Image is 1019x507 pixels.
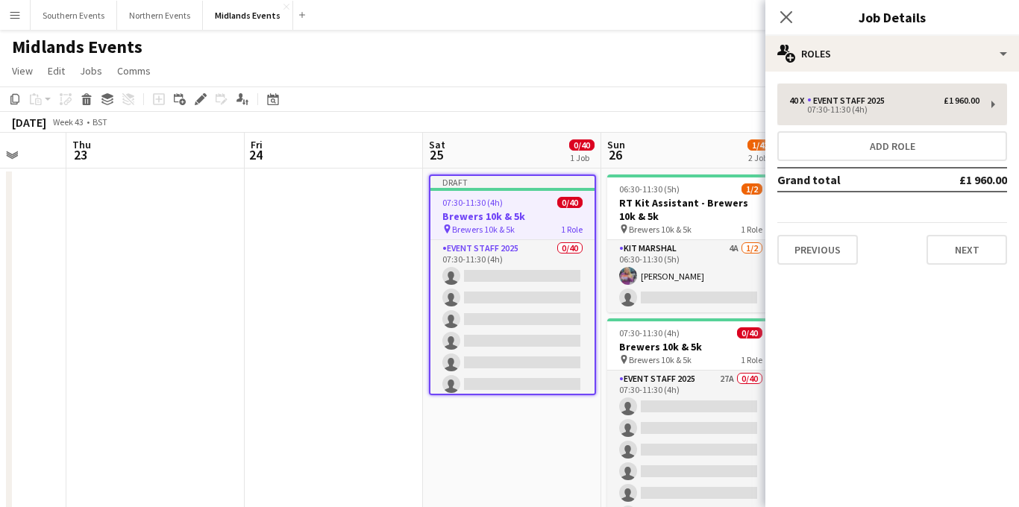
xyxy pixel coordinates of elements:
a: Comms [111,61,157,81]
div: Roles [765,36,1019,72]
span: 26 [605,146,625,163]
app-job-card: Draft07:30-11:30 (4h)0/40Brewers 10k & 5k Brewers 10k & 5k1 RoleEvent Staff 20250/4007:30-11:30 (4h) [429,174,596,395]
span: 06:30-11:30 (5h) [619,183,680,195]
span: 1 Role [741,224,762,235]
span: 25 [427,146,445,163]
span: 07:30-11:30 (4h) [442,197,503,208]
app-job-card: 06:30-11:30 (5h)1/2RT Kit Assistant - Brewers 10k & 5k Brewers 10k & 5k1 RoleKit Marshal4A1/206:3... [607,174,774,312]
button: Southern Events [31,1,117,30]
button: Add role [777,131,1007,161]
span: Jobs [80,64,102,78]
div: £1 960.00 [944,95,979,106]
h3: Job Details [765,7,1019,27]
a: View [6,61,39,81]
span: Brewers 10k & 5k [452,224,515,235]
span: Thu [72,138,91,151]
button: Northern Events [117,1,203,30]
h3: Brewers 10k & 5k [430,210,595,223]
span: 1 Role [561,224,583,235]
span: Comms [117,64,151,78]
span: 0/40 [557,197,583,208]
button: Midlands Events [203,1,293,30]
span: Sun [607,138,625,151]
span: 24 [248,146,263,163]
div: Draft [430,176,595,188]
span: 1 Role [741,354,762,365]
a: Jobs [74,61,108,81]
span: 23 [70,146,91,163]
span: View [12,64,33,78]
span: 07:30-11:30 (4h) [619,327,680,338]
button: Next [926,235,1007,265]
div: 1 Job [570,152,594,163]
div: 2 Jobs [748,152,772,163]
a: Edit [42,61,71,81]
div: [DATE] [12,115,46,130]
span: Edit [48,64,65,78]
div: 40 x [789,95,807,106]
span: Fri [251,138,263,151]
span: 1/2 [741,183,762,195]
span: Brewers 10k & 5k [629,224,692,235]
span: 0/40 [737,327,762,338]
h1: Midlands Events [12,36,142,58]
h3: Brewers 10k & 5k [607,340,774,353]
div: 07:30-11:30 (4h) [789,106,979,113]
span: Brewers 10k & 5k [629,354,692,365]
span: Sat [429,138,445,151]
div: BST [93,116,107,127]
h3: RT Kit Assistant - Brewers 10k & 5k [607,196,774,223]
td: £1 960.00 [913,168,1007,192]
span: 1/42 [747,139,773,151]
button: Previous [777,235,858,265]
span: Week 43 [49,116,87,127]
app-card-role: Kit Marshal4A1/206:30-11:30 (5h)[PERSON_NAME] [607,240,774,312]
td: Grand total [777,168,913,192]
span: 0/40 [569,139,595,151]
div: Event Staff 2025 [807,95,891,106]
